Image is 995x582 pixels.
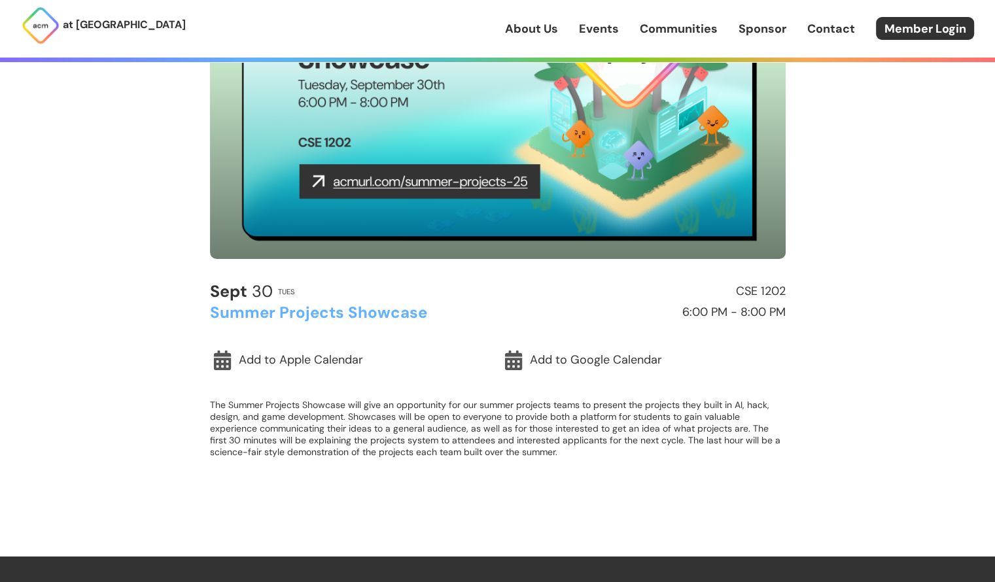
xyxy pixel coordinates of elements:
[505,20,558,37] a: About Us
[739,20,786,37] a: Sponsor
[210,345,495,375] a: Add to Apple Calendar
[640,20,718,37] a: Communities
[210,281,247,302] b: Sept
[210,304,492,321] h2: Summer Projects Showcase
[21,6,60,45] img: ACM Logo
[504,306,786,319] h2: 6:00 PM - 8:00 PM
[210,399,786,458] p: The Summer Projects Showcase will give an opportunity for our summer projects teams to present th...
[210,282,273,301] h2: 30
[63,16,186,33] p: at [GEOGRAPHIC_DATA]
[501,345,786,375] a: Add to Google Calendar
[278,288,294,296] h2: Tues
[579,20,619,37] a: Events
[876,17,974,40] a: Member Login
[807,20,855,37] a: Contact
[21,6,186,45] a: at [GEOGRAPHIC_DATA]
[504,285,786,298] h2: CSE 1202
